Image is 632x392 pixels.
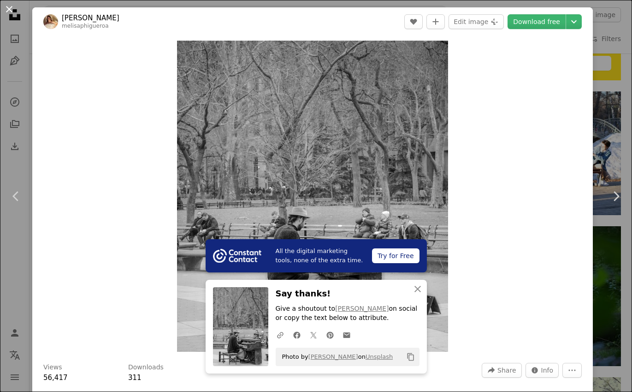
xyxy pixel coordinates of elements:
a: All the digital marketing tools, none of the extra time.Try for Free [206,239,427,272]
span: All the digital marketing tools, none of the extra time. [276,247,365,265]
span: Photo by on [278,350,393,364]
div: Try for Free [372,248,419,263]
img: Go to Melisa Figueroa's profile [43,14,58,29]
button: Zoom in on this image [177,41,448,352]
span: Info [541,363,554,377]
a: Next [600,152,632,241]
button: Edit image [449,14,504,29]
a: Share over email [338,326,355,344]
h3: Views [43,363,62,372]
a: melisaphigueroa [62,23,109,29]
img: grayscale photo of people sitting on bench [177,41,448,352]
h3: Downloads [128,363,164,372]
a: Unsplash [366,353,393,360]
a: Share on Facebook [289,326,305,344]
a: Share on Pinterest [322,326,338,344]
a: [PERSON_NAME] [308,353,358,360]
img: file-1754318165549-24bf788d5b37 [213,249,261,263]
button: Add to Collection [426,14,445,29]
button: Share this image [482,363,521,378]
button: Stats about this image [526,363,559,378]
button: Copy to clipboard [403,349,419,365]
a: [PERSON_NAME] [335,305,389,312]
span: Share [497,363,516,377]
span: 56,417 [43,374,68,382]
span: 311 [128,374,142,382]
a: Download free [508,14,566,29]
a: [PERSON_NAME] [62,13,119,23]
a: Share on Twitter [305,326,322,344]
p: Give a shoutout to on social or copy the text below to attribute. [276,304,419,323]
h3: Say thanks! [276,287,419,301]
button: Like [404,14,423,29]
button: Choose download size [566,14,582,29]
button: More Actions [562,363,582,378]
